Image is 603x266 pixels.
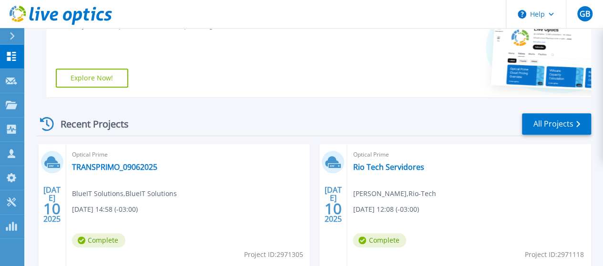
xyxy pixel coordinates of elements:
[579,10,590,18] span: GB
[43,187,61,222] div: [DATE] 2025
[353,204,419,215] span: [DATE] 12:08 (-03:00)
[353,162,424,172] a: Rio Tech Servidores
[37,112,142,136] div: Recent Projects
[72,162,157,172] a: TRANSPRIMO_09062025
[324,187,342,222] div: [DATE] 2025
[56,69,128,88] a: Explore Now!
[525,249,584,260] span: Project ID: 2971118
[72,204,138,215] span: [DATE] 14:58 (-03:00)
[43,205,61,213] span: 10
[522,113,591,135] a: All Projects
[72,233,125,247] span: Complete
[353,233,406,247] span: Complete
[353,149,585,160] span: Optical Prime
[72,188,177,199] span: BlueIT Solutions , BlueIT Solutions
[325,205,342,213] span: 10
[244,249,303,260] span: Project ID: 2971305
[353,188,436,199] span: [PERSON_NAME] , Rio-Tech
[72,149,305,160] span: Optical Prime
